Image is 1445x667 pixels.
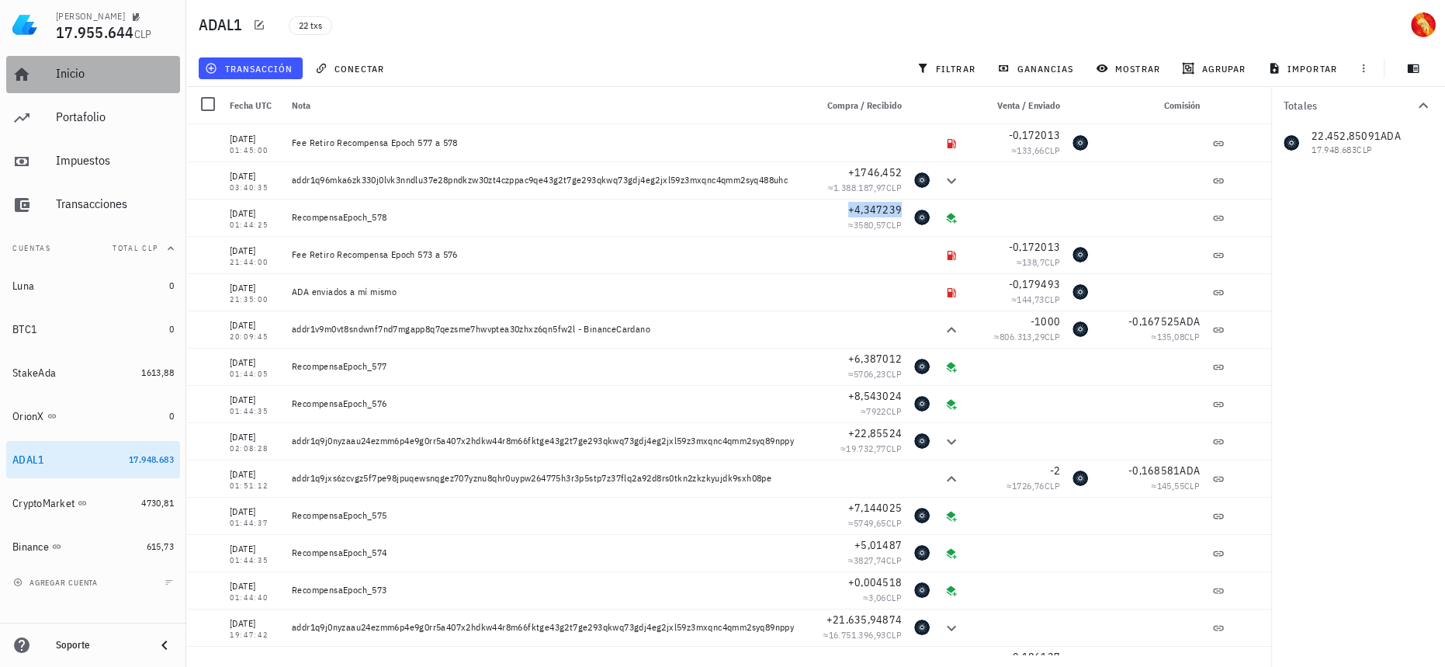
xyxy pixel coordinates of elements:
button: agrupar [1176,57,1255,79]
a: Inicio [6,56,180,93]
span: ADA [1180,314,1200,328]
span: CLP [886,517,902,529]
div: [DATE] [230,131,279,147]
div: Totales [1284,100,1414,111]
div: addr1q9jxs6zcvgz5f7pe98jpuqewsnqgez707yznu8qhr0uypw264775h3r3p5stp7z37flq2a92d8rs0tkn2zkzkyujdk9s... [292,472,802,485]
a: Luna 0 [6,267,180,304]
div: CryptoMarket [12,497,75,510]
div: ADA-icon [914,210,930,225]
span: Venta / Enviado [997,99,1060,111]
img: LedgiFi [12,12,37,37]
div: 01:51:12 [230,482,279,490]
span: -0,186137 [1009,650,1060,664]
span: CLP [886,368,902,380]
div: ADA-icon [914,620,930,635]
span: ≈ [1007,480,1060,492]
span: 3580,57 [854,219,886,231]
span: +1746,452 [848,165,902,179]
span: +4,347239 [848,203,902,217]
div: ADA-icon [914,359,930,374]
div: 02:08:28 [230,445,279,453]
div: 19:47:42 [230,631,279,639]
span: CLP [886,629,902,641]
div: [DATE] [230,168,279,184]
span: 138,7 [1022,256,1045,268]
span: 22 txs [299,17,322,34]
button: filtrar [910,57,985,79]
button: agregar cuenta [9,575,105,590]
div: RecompensaEpoch_575 [292,509,802,522]
div: [DATE] [230,578,279,594]
div: addr1v9m0vt8sndwnf7nd7mgapp8q7qezsme7hwvptea30zhxz6qn5fw2l - BinanceCardano [292,323,802,335]
span: CLP [1184,331,1200,342]
span: CLP [1045,144,1060,156]
a: Transacciones [6,186,180,224]
span: +5,01487 [854,538,902,552]
span: Compra / Recibido [827,99,902,111]
span: CLP [886,443,902,454]
div: BTC1 [12,323,37,336]
span: ≈ [823,629,902,641]
span: -0,172013 [1009,128,1060,142]
a: Impuestos [6,143,180,180]
div: ADA-icon [914,545,930,561]
div: 01:45:00 [230,147,279,155]
div: 01:44:25 [230,221,279,229]
span: Comisión [1164,99,1200,111]
span: conectar [318,62,384,75]
div: 21:44:00 [230,259,279,266]
div: addr1q9j0nyzaau24ezmm6p4e9g0rr5a407x2hdkw44r8m66fktge43g2t7ge293qkwq73gdj4eg2jxl59z3mxqnc4qmm2syq... [292,435,802,447]
span: CLP [886,219,902,231]
span: ≈ [861,405,902,417]
span: 5749,65 [854,517,886,529]
div: [DATE] [230,355,279,370]
div: 01:44:40 [230,594,279,602]
div: [DATE] [230,392,279,408]
div: RecompensaEpoch_577 [292,360,802,373]
div: 03:40:35 [230,184,279,192]
span: CLP [1045,331,1060,342]
div: 01:44:05 [230,370,279,378]
span: +22,85524 [848,426,902,440]
span: transacción [208,62,293,75]
div: [DATE] [230,541,279,557]
div: ADA-icon [914,508,930,523]
span: 0 [169,323,174,335]
span: 1613,88 [141,367,174,378]
a: CryptoMarket 4730,81 [6,485,180,522]
div: [PERSON_NAME] [56,10,125,23]
div: addr1q9j0nyzaau24ezmm6p4e9g0rr5a407x2hdkw44r8m66fktge43g2t7ge293qkwq73gdj4eg2jxl59z3mxqnc4qmm2syq... [292,621,802,634]
div: avatar [1411,12,1436,37]
div: ADA-icon [1072,321,1088,337]
a: OrionX 0 [6,398,180,435]
div: 20:09:45 [230,333,279,341]
div: ADA-icon [914,582,930,598]
span: 133,66 [1017,144,1044,156]
span: -2 [1050,464,1061,478]
a: StakeAda 1613,88 [6,354,180,391]
div: ADA-icon [1072,247,1088,262]
span: ganancias [1000,62,1073,75]
span: ADA [1180,464,1200,478]
span: agregar cuenta [16,578,98,588]
div: Comisión [1094,87,1206,124]
div: 01:44:35 [230,408,279,415]
div: [DATE] [230,318,279,333]
span: ≈ [848,517,902,529]
div: Compra / Recibido [809,87,908,124]
div: ADA-icon [1072,471,1088,486]
div: Nota [286,87,809,124]
div: [DATE] [230,616,279,631]
span: ≈ [1151,480,1200,492]
div: ADA-icon [1072,284,1088,300]
span: CLP [134,27,152,41]
span: CLP [886,182,902,193]
span: ≈ [1011,294,1060,305]
div: Fee Retiro Recompensa Epoch 573 a 576 [292,248,802,261]
span: ≈ [848,368,902,380]
span: 144,73 [1017,294,1044,305]
a: Binance 615,73 [6,528,180,565]
h1: ADAL1 [199,12,248,37]
span: 17.955.644 [56,22,134,43]
button: Totales [1271,87,1445,124]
